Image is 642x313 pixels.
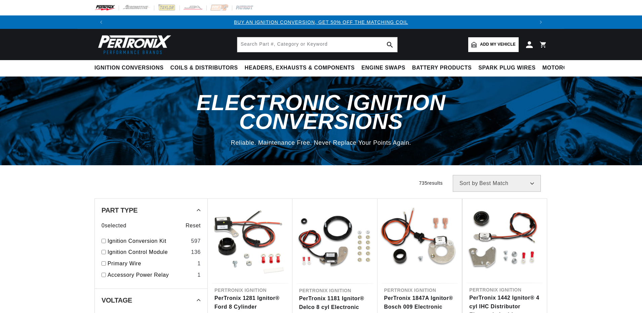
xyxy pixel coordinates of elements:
[231,139,411,146] span: Reliable. Maintenance Free. Never Replace Your Points Again.
[108,237,188,245] a: Ignition Conversion Kit
[197,259,201,268] div: 1
[409,60,475,76] summary: Battery Products
[186,221,201,230] span: Reset
[191,248,201,257] div: 136
[468,37,519,52] a: Add my vehicle
[412,64,472,72] span: Battery Products
[94,64,164,72] span: Ignition Conversions
[245,64,355,72] span: Headers, Exhausts & Components
[241,60,358,76] summary: Headers, Exhausts & Components
[361,64,405,72] span: Engine Swaps
[108,259,195,268] a: Primary Wire
[480,41,516,48] span: Add my vehicle
[94,15,108,29] button: Translation missing: en.sections.announcements.previous_announcement
[191,237,201,245] div: 597
[108,271,195,279] a: Accessory Power Relay
[197,90,446,133] span: Electronic Ignition Conversions
[94,33,172,56] img: Pertronix
[102,207,137,214] span: Part Type
[543,64,583,72] span: Motorcycle
[383,37,397,52] button: search button
[108,18,534,26] div: 1 of 3
[108,248,188,257] a: Ignition Control Module
[94,60,167,76] summary: Ignition Conversions
[108,18,534,26] div: Announcement
[78,15,564,29] slideshow-component: Translation missing: en.sections.announcements.announcement_bar
[358,60,409,76] summary: Engine Swaps
[197,271,201,279] div: 1
[167,60,241,76] summary: Coils & Distributors
[102,297,132,304] span: Voltage
[478,64,535,72] span: Spark Plug Wires
[170,64,238,72] span: Coils & Distributors
[419,180,443,186] span: 735 results
[459,181,478,186] span: Sort by
[534,15,548,29] button: Translation missing: en.sections.announcements.next_announcement
[234,19,408,25] a: BUY AN IGNITION CONVERSION, GET 50% OFF THE MATCHING COIL
[539,60,586,76] summary: Motorcycle
[475,60,539,76] summary: Spark Plug Wires
[237,37,397,52] input: Search Part #, Category or Keyword
[453,175,541,192] select: Sort by
[102,221,126,230] span: 0 selected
